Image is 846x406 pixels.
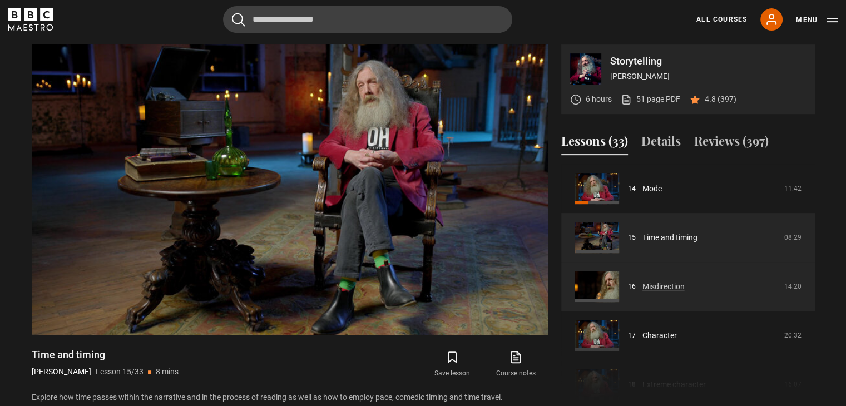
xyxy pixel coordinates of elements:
[156,366,179,378] p: 8 mins
[705,93,736,105] p: 4.8 (397)
[641,132,681,155] button: Details
[796,14,838,26] button: Toggle navigation
[484,348,547,380] a: Course notes
[32,366,91,378] p: [PERSON_NAME]
[586,93,612,105] p: 6 hours
[694,132,769,155] button: Reviews (397)
[96,366,144,378] p: Lesson 15/33
[642,183,662,195] a: Mode
[621,93,680,105] a: 51 page PDF
[420,348,484,380] button: Save lesson
[32,348,179,362] h1: Time and timing
[642,330,677,341] a: Character
[696,14,747,24] a: All Courses
[610,56,806,66] p: Storytelling
[561,132,628,155] button: Lessons (33)
[32,44,548,335] video-js: Video Player
[223,6,512,33] input: Search
[610,71,806,82] p: [PERSON_NAME]
[32,392,548,403] p: Explore how time passes within the narrative and in the process of reading as well as how to empl...
[232,13,245,27] button: Submit the search query
[642,281,685,293] a: Misdirection
[8,8,53,31] svg: BBC Maestro
[642,232,697,244] a: Time and timing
